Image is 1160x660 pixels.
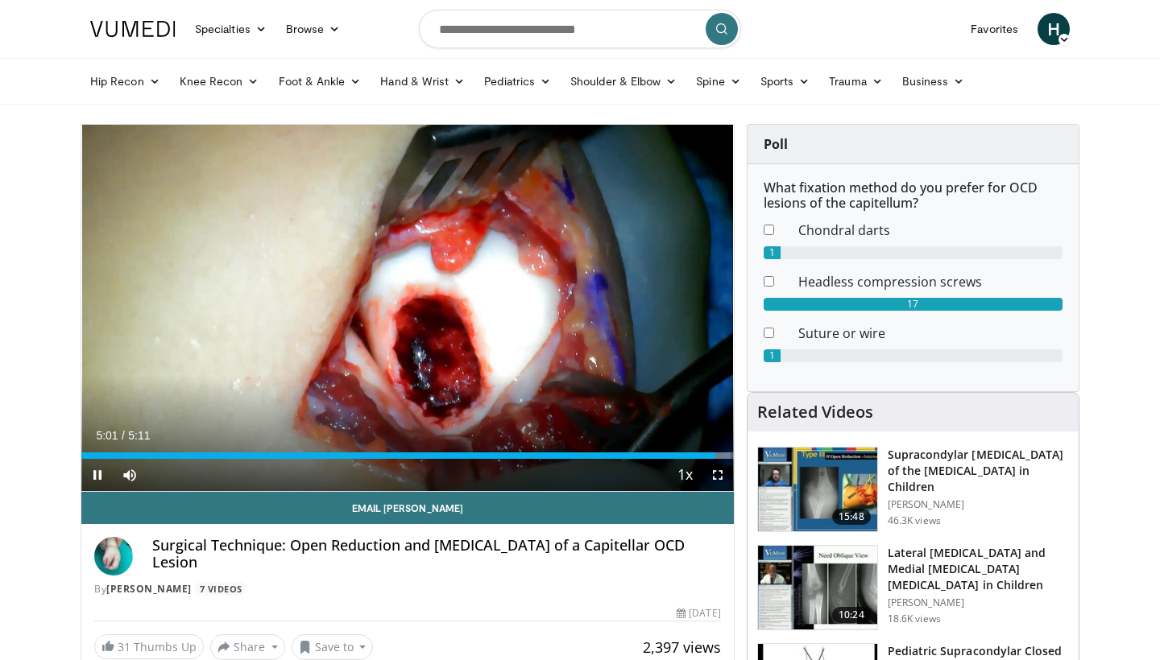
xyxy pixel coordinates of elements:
a: Foot & Ankle [269,65,371,97]
span: 15:48 [832,509,871,525]
span: / [122,429,125,442]
h4: Related Videos [757,402,873,422]
button: Pause [81,459,114,491]
a: Favorites [961,13,1028,45]
button: Share [210,634,285,660]
div: Progress Bar [81,452,734,459]
input: Search topics, interventions [419,10,741,48]
span: 31 [118,639,130,654]
p: [PERSON_NAME] [888,596,1069,609]
img: Avatar [94,537,133,575]
img: 07483a87-f7db-4b95-b01b-f6be0d1b3d91.150x105_q85_crop-smart_upscale.jpg [758,448,877,531]
h6: What fixation method do you prefer for OCD lesions of the capitellum? [764,180,1063,211]
a: Hand & Wrist [371,65,474,97]
div: 17 [764,298,1063,311]
video-js: Video Player [81,125,734,492]
dd: Chondral darts [786,221,1075,240]
strong: Poll [764,135,788,153]
a: Shoulder & Elbow [561,65,686,97]
p: [PERSON_NAME] [888,498,1069,511]
h3: Supracondylar [MEDICAL_DATA] of the [MEDICAL_DATA] in Children [888,447,1069,495]
a: [PERSON_NAME] [106,582,192,596]
div: 1 [764,246,781,259]
p: 46.3K views [888,514,941,527]
img: 270001_0000_1.png.150x105_q85_crop-smart_upscale.jpg [758,546,877,629]
div: By [94,582,721,596]
a: 15:48 Supracondylar [MEDICAL_DATA] of the [MEDICAL_DATA] in Children [PERSON_NAME] 46.3K views [757,447,1069,532]
p: 18.6K views [888,613,941,625]
a: Knee Recon [170,65,269,97]
a: Browse [276,13,350,45]
button: Save to [292,634,374,660]
button: Fullscreen [702,459,734,491]
a: Trauma [819,65,893,97]
a: H [1038,13,1070,45]
span: 10:24 [832,607,871,623]
a: 10:24 Lateral [MEDICAL_DATA] and Medial [MEDICAL_DATA] [MEDICAL_DATA] in Children [PERSON_NAME] 1... [757,545,1069,630]
button: Mute [114,459,146,491]
img: VuMedi Logo [90,21,176,37]
a: Business [893,65,975,97]
span: 2,397 views [643,637,721,657]
div: 1 [764,349,781,362]
dd: Suture or wire [786,324,1075,343]
button: Playback Rate [669,459,702,491]
a: Email [PERSON_NAME] [81,492,734,524]
a: Specialties [185,13,276,45]
div: [DATE] [677,606,720,621]
a: 7 Videos [194,582,247,596]
a: Spine [686,65,750,97]
h3: Lateral [MEDICAL_DATA] and Medial [MEDICAL_DATA] [MEDICAL_DATA] in Children [888,545,1069,593]
a: 31 Thumbs Up [94,634,204,659]
h4: Surgical Technique: Open Reduction and [MEDICAL_DATA] of a Capitellar OCD Lesion [152,537,721,571]
a: Pediatrics [474,65,561,97]
a: Sports [751,65,820,97]
span: 5:01 [96,429,118,442]
span: 5:11 [128,429,150,442]
dd: Headless compression screws [786,272,1075,291]
a: Hip Recon [81,65,170,97]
